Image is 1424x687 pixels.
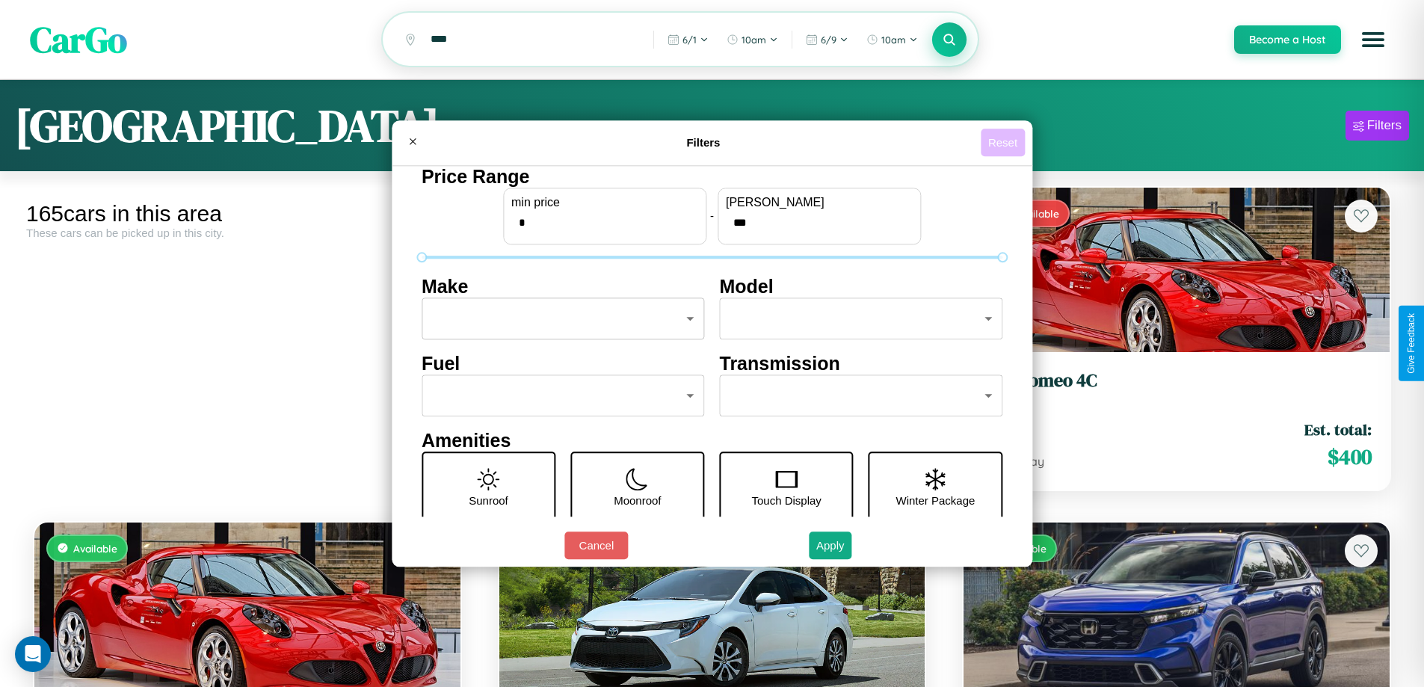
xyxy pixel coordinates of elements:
span: Available [73,542,117,555]
h4: Make [422,276,705,298]
span: CarGo [30,15,127,64]
h4: Transmission [720,353,1003,375]
button: Open menu [1352,19,1394,61]
p: Sunroof [469,490,508,511]
p: - [710,206,714,226]
label: min price [511,196,698,209]
button: 6/1 [660,28,716,52]
span: Est. total: [1304,419,1372,440]
button: Apply [809,532,852,559]
button: 10am [719,28,786,52]
span: 6 / 9 [821,34,836,46]
div: These cars can be picked up in this city. [26,227,469,239]
div: Open Intercom Messenger [15,636,51,672]
span: 10am [742,34,766,46]
div: Filters [1367,118,1402,133]
span: $ 400 [1328,442,1372,472]
p: Moonroof [614,490,661,511]
button: 10am [859,28,925,52]
div: 165 cars in this area [26,201,469,227]
p: Winter Package [896,490,975,511]
button: Become a Host [1234,25,1341,54]
h4: Price Range [422,166,1002,188]
h1: [GEOGRAPHIC_DATA] [15,95,440,156]
h4: Amenities [422,430,1002,452]
span: 10am [881,34,906,46]
h3: Alfa Romeo 4C [981,370,1372,392]
span: 6 / 1 [682,34,697,46]
div: Give Feedback [1406,313,1417,374]
h4: Fuel [422,353,705,375]
button: Filters [1346,111,1409,141]
p: Touch Display [751,490,821,511]
h4: Filters [426,136,981,149]
button: Cancel [564,532,628,559]
button: 6/9 [798,28,856,52]
label: [PERSON_NAME] [726,196,913,209]
h4: Model [720,276,1003,298]
a: Alfa Romeo 4C2016 [981,370,1372,407]
button: Reset [981,129,1025,156]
